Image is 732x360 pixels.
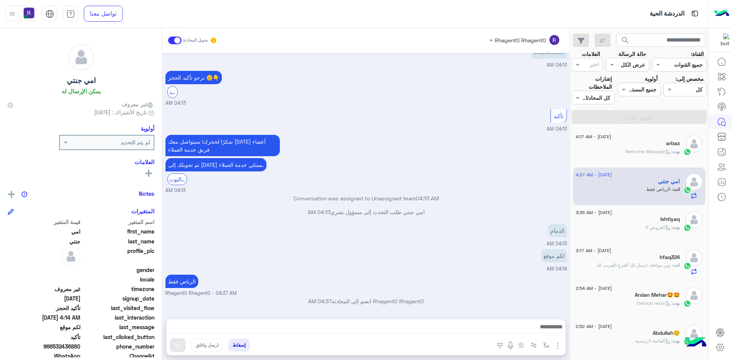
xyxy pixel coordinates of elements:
[684,186,691,194] img: WhatsApp
[165,187,186,194] span: 04:13 AM
[8,314,80,322] span: 2025-08-12T01:14:10.615Z
[528,339,540,351] button: Trigger scenario
[576,171,612,178] span: [DATE] - 4:37 AM
[635,338,672,344] span: : القائمة الرئيسية
[174,341,181,349] img: send message
[543,342,549,348] img: select flow
[672,338,680,344] span: بوت
[82,352,155,360] span: ChannelId
[165,100,186,107] span: 04:13 AM
[8,285,80,293] span: غير معروف
[684,224,691,232] img: WhatsApp
[589,60,600,70] div: اختر
[685,135,703,152] img: defaultAdmin.png
[596,262,673,268] span: وين موقعك ارسل لك الفرع القريب لك
[8,333,80,341] span: تأكيد
[68,44,94,70] img: defaultAdmin.png
[684,300,691,307] img: WhatsApp
[165,135,280,156] p: 12/8/2025, 4:13 AM
[8,352,80,360] span: 2
[82,342,155,350] span: phone_number
[714,6,729,22] img: Logo
[684,148,691,156] img: WhatsApp
[8,342,80,350] span: 966532436880
[67,76,96,85] h5: امي جنتي
[82,294,155,302] span: signup_date
[24,8,34,18] img: userImage
[165,208,567,216] p: امي جنتي طلب التحدث إلى مسؤول بشري
[8,227,80,235] span: امي
[716,33,729,47] img: 322853014244696
[497,342,503,349] img: make a call
[8,323,80,331] span: لكم موقع
[183,37,208,43] small: تحويل المحادثة
[554,113,563,119] span: تأكيد
[308,209,331,215] span: 04:13 AM
[621,36,630,45] span: search
[547,62,567,68] span: 04:13 AM
[625,149,672,154] span: : Welcome Message
[62,88,101,94] h6: يمكن الإرسال له
[571,110,707,124] button: تطبيق الفلاتر
[660,254,680,261] h5: hfaq324
[82,304,155,312] span: last_visited_flow
[8,218,80,226] span: قيمة المتغير
[682,330,709,356] img: hulul-logo.png
[167,173,187,185] div: الرجوع الى البوت
[416,195,439,202] span: 04:13 AM
[540,339,553,351] button: select flow
[8,304,80,312] span: تأكيد الحجز
[645,224,672,230] span: : العروض 3
[582,50,600,58] label: العلامات
[635,292,680,298] h5: Arslan Mehar🤩🤩
[685,325,703,342] img: defaultAdmin.png
[547,266,567,272] span: 04:14 AM
[165,297,567,305] p: Rhagent0 Rhagent0 انضم إلى المحادثة
[191,339,223,352] button: ارسل واغلق
[672,300,680,306] span: بوت
[541,249,567,262] p: 12/8/2025, 4:14 AM
[84,6,123,22] a: تواصل معنا
[673,186,680,192] span: انت
[63,6,78,22] a: tab
[61,247,80,266] img: defaultAdmin.png
[308,298,332,304] span: 04:37 AM
[8,294,80,302] span: 2025-08-12T01:09:41.012Z
[553,341,562,350] img: send attachment
[506,341,515,350] img: send voice note
[165,275,198,288] p: 12/8/2025, 4:37 AM
[82,323,155,331] span: last_message
[691,50,704,58] label: القناة:
[672,149,680,154] span: بوت
[122,100,154,108] span: غير معروف
[531,342,537,348] img: Trigger scenario
[646,186,673,192] span: الرياض فقط
[660,216,680,222] h5: Ishtiyaq
[139,190,154,197] h6: Notes
[228,339,250,352] button: إسقاط
[637,300,672,306] span: : Default reply
[645,75,658,83] label: أولوية
[547,126,567,132] span: 04:13 AM
[8,266,80,274] span: null
[94,108,147,116] span: تاريخ الأشتراك : [DATE]
[576,133,611,140] span: [DATE] - 4:17 AM
[690,9,700,18] img: tab
[8,237,80,245] span: جنتي
[82,285,155,293] span: timezone
[8,275,80,283] span: null
[666,140,680,147] h5: arbaz
[576,209,612,216] span: [DATE] - 3:36 AM
[576,323,612,330] span: [DATE] - 2:52 AM
[131,208,154,214] h6: المتغيرات
[82,314,155,322] span: last_interaction
[576,285,612,292] span: [DATE] - 2:54 AM
[685,287,703,304] img: defaultAdmin.png
[653,330,680,336] h5: Abdullah☺️
[165,290,237,297] span: Rhagent0 Rhagent0 - 04:37 AM
[66,10,75,18] img: tab
[618,50,646,58] label: حالة الرسالة
[141,125,154,132] h6: أولوية
[21,191,27,197] img: notes
[8,158,154,165] h6: العلامات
